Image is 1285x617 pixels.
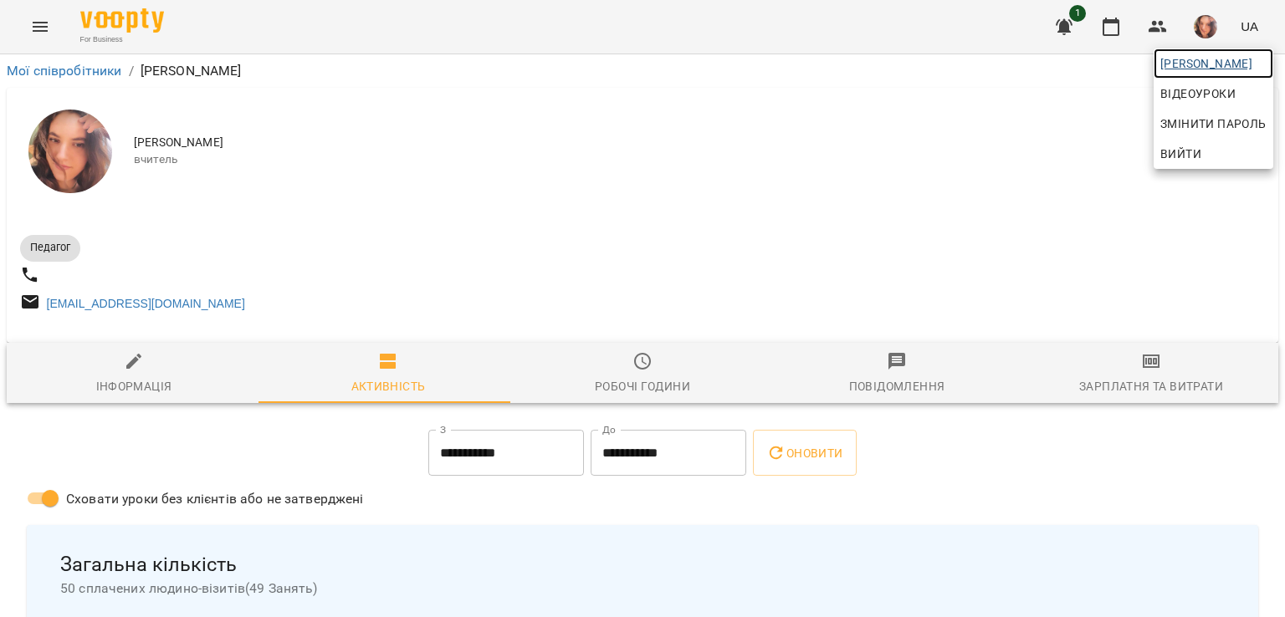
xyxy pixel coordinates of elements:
[1160,84,1236,104] span: Відеоуроки
[1160,114,1267,134] span: Змінити пароль
[1160,54,1267,74] span: [PERSON_NAME]
[1154,109,1273,139] a: Змінити пароль
[1160,144,1201,164] span: Вийти
[1154,48,1273,79] a: [PERSON_NAME]
[1154,139,1273,169] button: Вийти
[1154,79,1242,109] a: Відеоуроки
